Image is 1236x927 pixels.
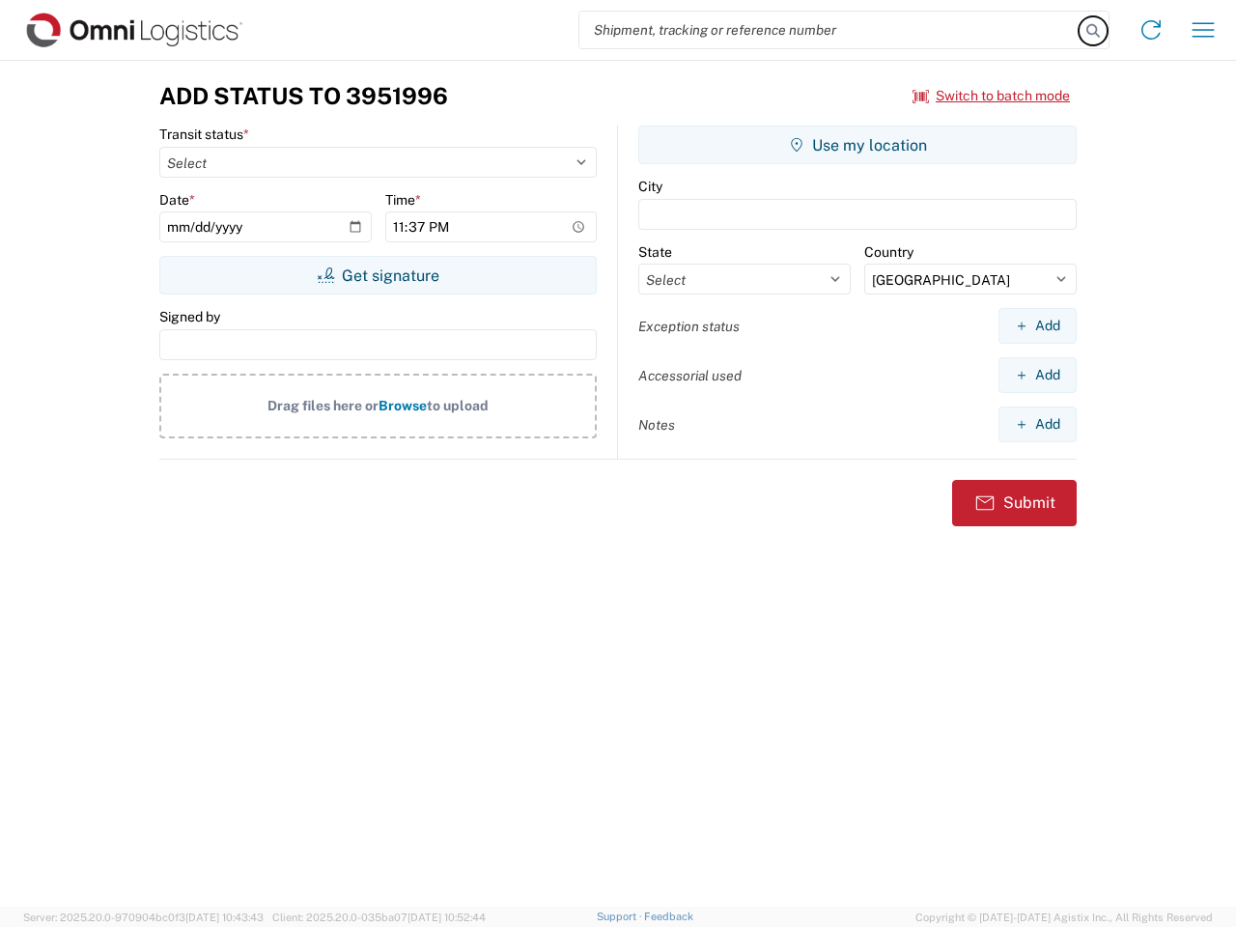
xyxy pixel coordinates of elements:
span: [DATE] 10:43:43 [185,912,264,923]
button: Submit [952,480,1077,526]
label: Time [385,191,421,209]
button: Add [998,407,1077,442]
button: Get signature [159,256,597,295]
span: Browse [379,398,427,413]
label: Signed by [159,308,220,325]
label: Date [159,191,195,209]
label: Notes [638,416,675,434]
button: Add [998,357,1077,393]
span: [DATE] 10:52:44 [407,912,486,923]
span: Server: 2025.20.0-970904bc0f3 [23,912,264,923]
h3: Add Status to 3951996 [159,82,448,110]
label: Exception status [638,318,740,335]
span: Client: 2025.20.0-035ba07 [272,912,486,923]
span: Copyright © [DATE]-[DATE] Agistix Inc., All Rights Reserved [915,909,1213,926]
button: Use my location [638,126,1077,164]
label: Country [864,243,913,261]
span: to upload [427,398,489,413]
label: Accessorial used [638,367,742,384]
a: Feedback [644,911,693,922]
label: Transit status [159,126,249,143]
input: Shipment, tracking or reference number [579,12,1080,48]
button: Switch to batch mode [913,80,1070,112]
label: State [638,243,672,261]
button: Add [998,308,1077,344]
label: City [638,178,662,195]
a: Support [597,911,645,922]
span: Drag files here or [267,398,379,413]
